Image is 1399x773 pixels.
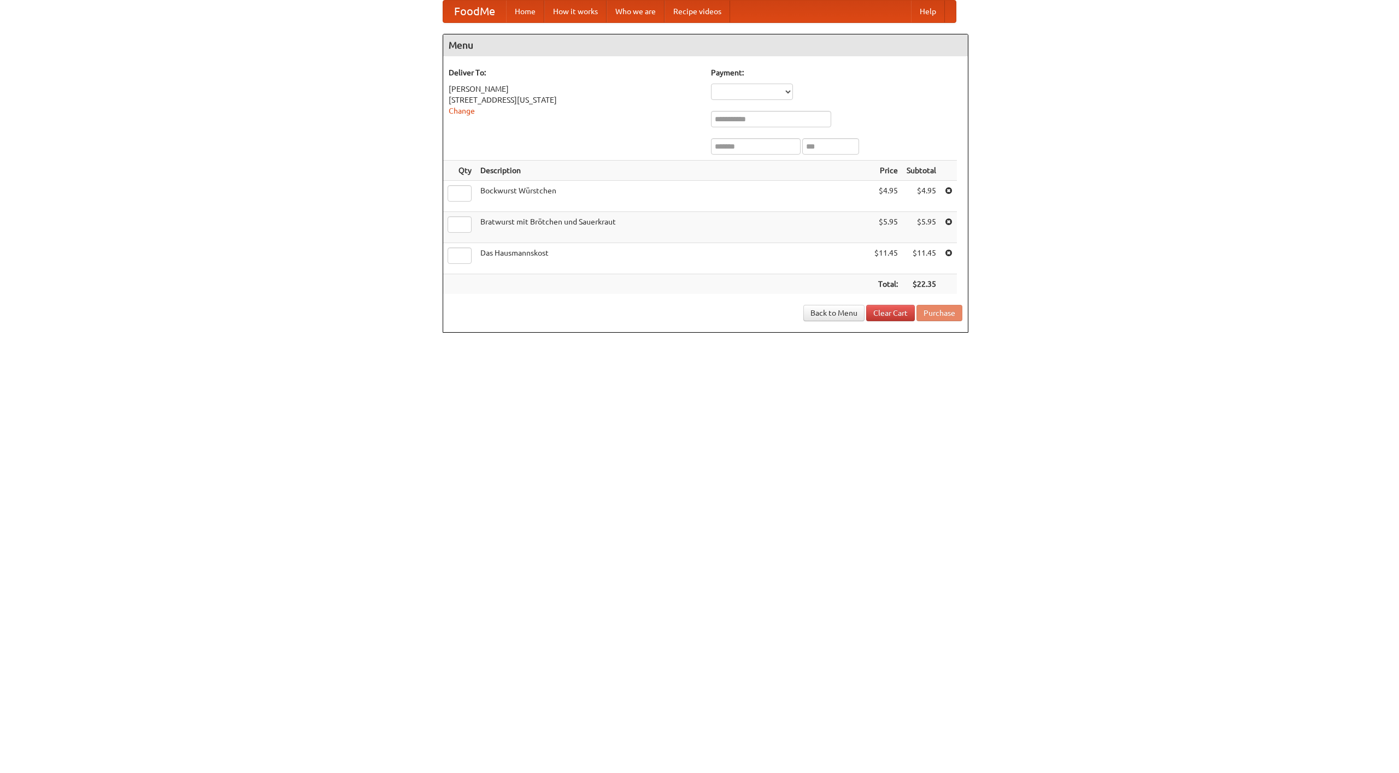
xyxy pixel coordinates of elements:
[449,95,700,105] div: [STREET_ADDRESS][US_STATE]
[449,67,700,78] h5: Deliver To:
[870,161,902,181] th: Price
[443,1,506,22] a: FoodMe
[916,305,962,321] button: Purchase
[476,181,870,212] td: Bockwurst Würstchen
[870,274,902,294] th: Total:
[506,1,544,22] a: Home
[870,212,902,243] td: $5.95
[711,67,962,78] h5: Payment:
[911,1,945,22] a: Help
[902,181,940,212] td: $4.95
[544,1,607,22] a: How it works
[443,34,968,56] h4: Menu
[607,1,665,22] a: Who we are
[902,243,940,274] td: $11.45
[902,212,940,243] td: $5.95
[870,181,902,212] td: $4.95
[476,212,870,243] td: Bratwurst mit Brötchen und Sauerkraut
[443,161,476,181] th: Qty
[449,107,475,115] a: Change
[476,161,870,181] th: Description
[665,1,730,22] a: Recipe videos
[476,243,870,274] td: Das Hausmannskost
[902,161,940,181] th: Subtotal
[449,84,700,95] div: [PERSON_NAME]
[902,274,940,294] th: $22.35
[870,243,902,274] td: $11.45
[803,305,865,321] a: Back to Menu
[866,305,915,321] a: Clear Cart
